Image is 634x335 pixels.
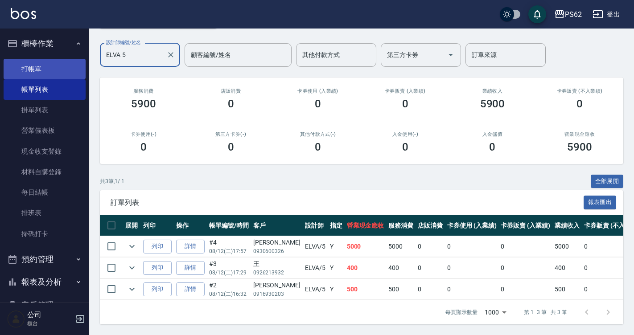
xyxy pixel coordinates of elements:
a: 排班表 [4,203,86,223]
img: Person [7,310,25,328]
th: 營業現金應收 [345,215,387,236]
h3: 0 [228,98,234,110]
div: [PERSON_NAME] [253,238,301,247]
td: 0 [498,257,552,278]
button: 預約管理 [4,248,86,271]
a: 掃碼打卡 [4,224,86,244]
button: 報表匯出 [584,196,617,209]
a: 詳情 [176,261,205,275]
h3: 5900 [567,141,592,153]
h3: 0 [140,141,147,153]
a: 材料自購登錄 [4,162,86,182]
h3: 0 [489,141,495,153]
p: 0930600326 [253,247,301,255]
th: 店販消費 [416,215,445,236]
p: 共 3 筆, 1 / 1 [100,177,124,185]
td: 400 [345,257,387,278]
h2: 入金儲值 [460,131,526,137]
button: 櫃檯作業 [4,32,86,55]
p: 每頁顯示數量 [445,308,478,316]
a: 報表匯出 [584,198,617,206]
h2: 第三方卡券(-) [198,131,264,137]
td: 0 [498,279,552,300]
th: 服務消費 [386,215,416,236]
h2: 卡券使用 (入業績) [285,88,351,94]
button: Open [444,48,458,62]
a: 現金收支登錄 [4,141,86,162]
h3: 0 [402,98,408,110]
div: 王 [253,259,301,269]
div: PS62 [565,9,582,20]
td: #4 [207,236,251,257]
button: save [528,5,546,23]
td: 0 [416,257,445,278]
th: 操作 [174,215,207,236]
p: 櫃台 [27,319,73,327]
th: 業績收入 [552,215,582,236]
h3: 0 [576,98,583,110]
th: 列印 [141,215,174,236]
button: expand row [125,240,139,253]
a: 帳單列表 [4,79,86,100]
h3: 0 [315,98,321,110]
div: 1000 [481,300,510,324]
h2: 業績收入 [460,88,526,94]
div: [PERSON_NAME] [253,281,301,290]
td: 400 [386,257,416,278]
td: 0 [445,236,499,257]
p: 08/12 (二) 17:57 [209,247,249,255]
button: 客戶管理 [4,294,86,317]
th: 設計師 [303,215,328,236]
td: 500 [345,279,387,300]
h2: 其他付款方式(-) [285,131,351,137]
p: 08/12 (二) 17:29 [209,269,249,277]
td: Y [328,279,345,300]
a: 詳情 [176,282,205,296]
button: 列印 [143,282,172,296]
label: 設計師編號/姓名 [106,39,141,46]
td: 0 [445,279,499,300]
button: 列印 [143,240,172,253]
a: 詳情 [176,240,205,253]
p: 0926213932 [253,269,301,277]
button: Clear [165,49,177,61]
td: 5000 [386,236,416,257]
td: 0 [416,236,445,257]
a: 營業儀表板 [4,120,86,141]
p: 0916930203 [253,290,301,298]
h2: 卡券使用(-) [111,131,177,137]
td: ELVA /5 [303,236,328,257]
td: Y [328,257,345,278]
button: 報表及分析 [4,270,86,294]
h2: 營業現金應收 [547,131,613,137]
td: ELVA /5 [303,257,328,278]
img: Logo [11,8,36,19]
button: expand row [125,261,139,274]
td: 0 [445,257,499,278]
h5: 公司 [27,310,73,319]
h2: 店販消費 [198,88,264,94]
h2: 卡券販賣 (入業績) [372,88,438,94]
td: 0 [416,279,445,300]
th: 客戶 [251,215,303,236]
button: PS62 [551,5,585,24]
p: 第 1–3 筆 共 3 筆 [524,308,567,316]
h3: 0 [315,141,321,153]
th: 帳單編號/時間 [207,215,251,236]
h3: 0 [228,141,234,153]
button: 登出 [589,6,623,23]
td: 0 [498,236,552,257]
th: 指定 [328,215,345,236]
h3: 5900 [131,98,156,110]
td: #2 [207,279,251,300]
td: ELVA /5 [303,279,328,300]
button: 全部展開 [591,175,624,188]
td: 500 [552,279,582,300]
td: Y [328,236,345,257]
button: 列印 [143,261,172,275]
td: #3 [207,257,251,278]
h3: 0 [402,141,408,153]
th: 卡券使用 (入業績) [445,215,499,236]
h2: 卡券販賣 (不入業績) [547,88,613,94]
th: 展開 [123,215,141,236]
